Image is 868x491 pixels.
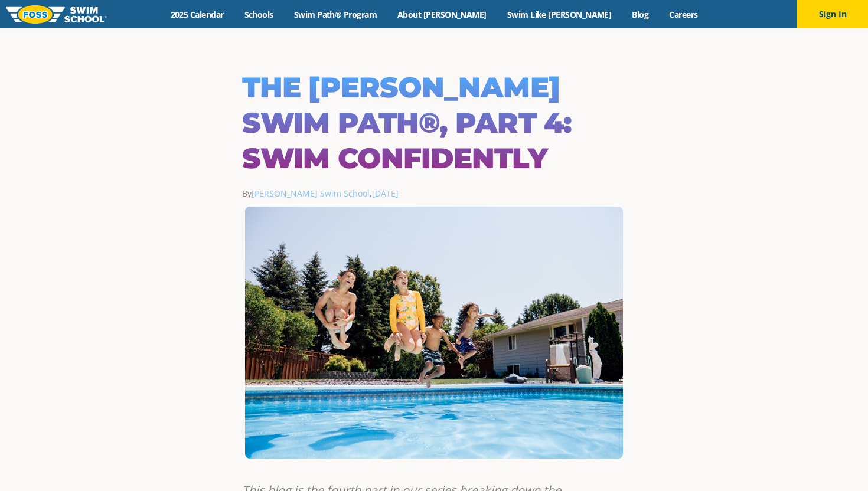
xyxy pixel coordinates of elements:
span: , [370,188,399,199]
a: [DATE] [372,188,399,199]
span: By [242,188,370,199]
h1: The [PERSON_NAME] Swim Path®, Part 4: Swim Confidently [242,70,626,176]
a: [PERSON_NAME] Swim School [252,188,370,199]
a: 2025 Calendar [160,9,234,20]
a: Swim Like [PERSON_NAME] [497,9,622,20]
a: About [PERSON_NAME] [387,9,497,20]
a: Blog [622,9,659,20]
img: FOSS Swim School Logo [6,5,107,24]
a: Swim Path® Program [283,9,387,20]
a: Careers [659,9,708,20]
a: Schools [234,9,283,20]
